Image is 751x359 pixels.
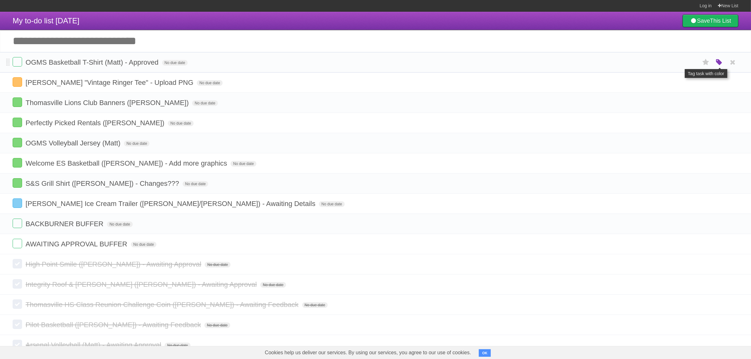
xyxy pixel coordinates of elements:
span: No due date [165,343,190,348]
span: No due date [319,201,344,207]
span: Thomasville HS Class Reunion Challenge Coin ([PERSON_NAME]) - Awaiting Feedback [26,301,300,309]
span: No due date [131,242,156,247]
span: No due date [197,80,222,86]
label: Star task [700,57,712,68]
label: Done [13,158,22,168]
span: No due date [231,161,256,167]
span: [PERSON_NAME] "Vintage Ringer Tee" - Upload PNG [26,79,195,86]
span: Arsenal Volleyball (Matt) - Awaiting Approval [26,341,163,349]
span: High Point Smile ([PERSON_NAME]) - Awaiting Approval [26,260,203,268]
b: This List [710,18,731,24]
span: No due date [183,181,208,187]
label: Done [13,219,22,228]
label: Done [13,320,22,329]
span: No due date [302,302,328,308]
span: Pilot Basketball ([PERSON_NAME]) - Awaiting Feedback [26,321,202,329]
label: Done [13,198,22,208]
label: Done [13,138,22,147]
label: Done [13,340,22,349]
label: Done [13,239,22,248]
span: My to-do list [DATE] [13,16,79,25]
span: [PERSON_NAME] Ice Cream Trailer ([PERSON_NAME]/[PERSON_NAME]) - Awaiting Details [26,200,317,208]
span: No due date [260,282,286,288]
span: OGMS Volleyball Jersey (Matt) [26,139,122,147]
label: Done [13,299,22,309]
span: Welcome ES Basketball ([PERSON_NAME]) - Add more graphics [26,159,229,167]
span: No due date [124,141,150,146]
label: Done [13,97,22,107]
span: BACKBURNER BUFFER [26,220,105,228]
span: Thomasville Lions Club Banners ([PERSON_NAME]) [26,99,190,107]
a: SaveThis List [683,15,738,27]
span: No due date [107,221,132,227]
span: Perfectly Picked Rentals ([PERSON_NAME]) [26,119,166,127]
label: Done [13,259,22,268]
label: Done [13,118,22,127]
span: OGMS Basketball T-Shirt (Matt) - Approved [26,58,160,66]
span: No due date [205,262,230,268]
span: No due date [162,60,188,66]
span: No due date [192,100,218,106]
span: No due date [204,322,230,328]
label: Done [13,77,22,87]
label: Done [13,178,22,188]
span: Integrity Roof & [PERSON_NAME] ([PERSON_NAME]) - Awaiting Approval [26,280,258,288]
span: AWAITING APPROVAL BUFFER [26,240,129,248]
label: Done [13,279,22,289]
span: No due date [168,121,193,126]
label: Done [13,57,22,67]
button: OK [479,349,491,357]
span: S&S Grill Shirt ([PERSON_NAME]) - Changes??? [26,179,181,187]
span: Cookies help us deliver our services. By using our services, you agree to our use of cookies. [259,346,478,359]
